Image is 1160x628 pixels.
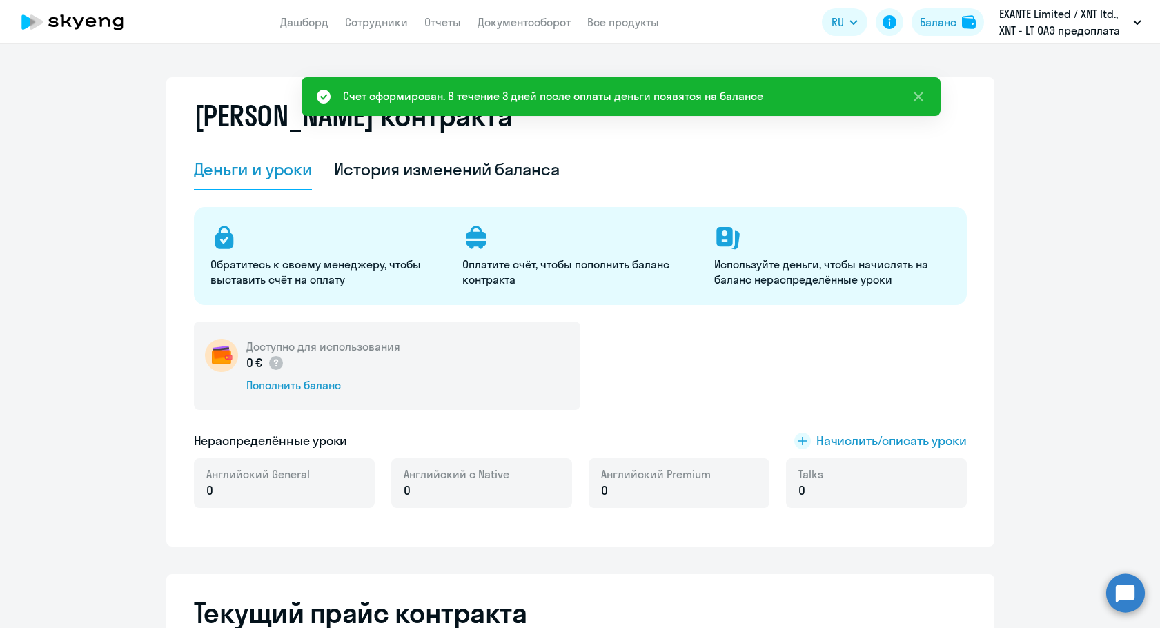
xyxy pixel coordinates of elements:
div: Деньги и уроки [194,158,313,180]
div: Баланс [920,14,956,30]
p: 0 € [246,354,285,372]
div: Счет сформирован. В течение 3 дней после оплаты деньги появятся на балансе [343,88,763,104]
span: Начислить/списать уроки [816,432,967,450]
span: Talks [798,467,823,482]
div: Пополнить баланс [246,377,400,393]
button: ‎EXANTE Limited / XNT ltd., XNT - LT ОАЭ предоплата [992,6,1148,39]
span: Английский Premium [601,467,711,482]
span: 0 [798,482,805,500]
button: Балансbalance [912,8,984,36]
span: Английский с Native [404,467,509,482]
img: balance [962,15,976,29]
a: Отчеты [424,15,461,29]
p: Используйте деньги, чтобы начислять на баланс нераспределённые уроки [714,257,950,287]
h5: Доступно для использования [246,339,400,354]
a: Сотрудники [345,15,408,29]
p: ‎EXANTE Limited / XNT ltd., XNT - LT ОАЭ предоплата [999,6,1128,39]
span: 0 [404,482,411,500]
span: 0 [601,482,608,500]
h2: [PERSON_NAME] контракта [194,99,513,133]
a: Дашборд [280,15,328,29]
div: История изменений баланса [334,158,560,180]
a: Документооборот [478,15,571,29]
img: wallet-circle.png [205,339,238,372]
span: Английский General [206,467,310,482]
a: Все продукты [587,15,659,29]
span: RU [832,14,844,30]
h5: Нераспределённые уроки [194,432,348,450]
p: Оплатите счёт, чтобы пополнить баланс контракта [462,257,698,287]
span: 0 [206,482,213,500]
button: RU [822,8,867,36]
p: Обратитесь к своему менеджеру, чтобы выставить счёт на оплату [210,257,446,287]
